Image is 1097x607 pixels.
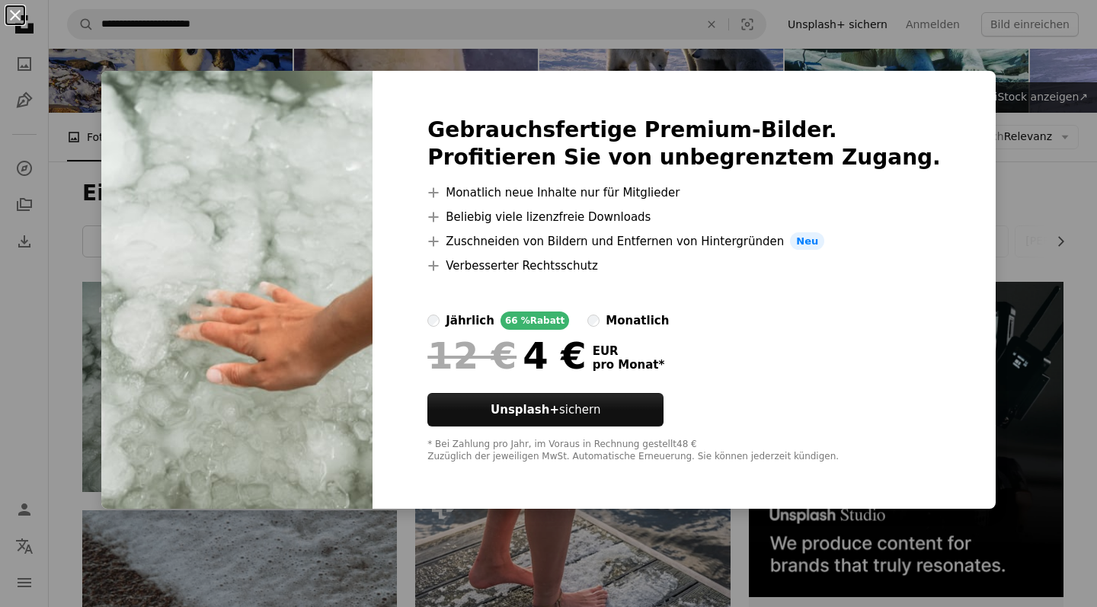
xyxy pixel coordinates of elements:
[593,358,665,372] span: pro Monat *
[606,311,669,330] div: monatlich
[427,393,664,426] button: Unsplash+sichern
[593,344,665,358] span: EUR
[427,336,517,375] span: 12 €
[427,439,941,463] div: * Bei Zahlung pro Jahr, im Voraus in Rechnung gestellt 48 € Zuzüglich der jeweiligen MwSt. Automa...
[587,315,600,327] input: monatlich
[427,336,586,375] div: 4 €
[427,208,941,226] li: Beliebig viele lizenzfreie Downloads
[427,315,440,327] input: jährlich66 %Rabatt
[427,232,941,251] li: Zuschneiden von Bildern und Entfernen von Hintergründen
[101,71,373,510] img: premium_photo-1714346725824-e395a0d3f284
[427,117,941,171] h2: Gebrauchsfertige Premium-Bilder. Profitieren Sie von unbegrenztem Zugang.
[427,184,941,202] li: Monatlich neue Inhalte nur für Mitglieder
[427,257,941,275] li: Verbesserter Rechtsschutz
[790,232,824,251] span: Neu
[501,311,569,330] div: 66 % Rabatt
[446,311,494,330] div: jährlich
[491,403,559,417] strong: Unsplash+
